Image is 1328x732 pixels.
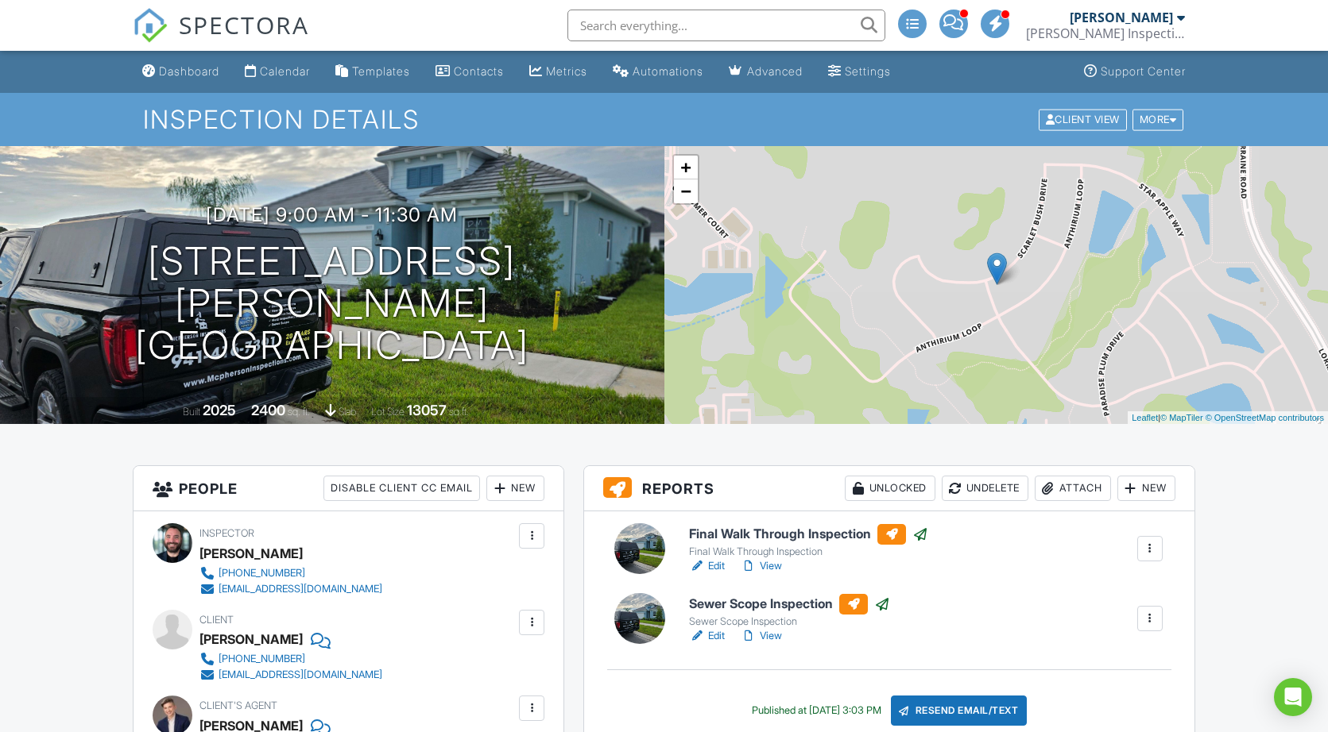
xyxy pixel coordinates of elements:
[199,541,303,565] div: [PERSON_NAME]
[339,406,356,418] span: slab
[133,8,168,43] img: The Best Home Inspection Software - Spectora
[1117,476,1175,501] div: New
[199,581,382,597] a: [EMAIL_ADDRESS][DOMAIN_NAME]
[567,10,885,41] input: Search everything...
[606,57,710,87] a: Automations (Advanced)
[199,699,277,711] span: Client's Agent
[752,704,881,717] div: Published at [DATE] 3:03 PM
[523,57,594,87] a: Metrics
[747,64,803,78] div: Advanced
[1026,25,1185,41] div: McPherson Inspections
[1035,476,1111,501] div: Attach
[352,64,410,78] div: Templates
[689,558,725,574] a: Edit
[942,476,1028,501] div: Undelete
[219,567,305,580] div: [PHONE_NUMBER]
[199,627,303,651] div: [PERSON_NAME]
[199,651,382,667] a: [PHONE_NUMBER]
[1274,678,1312,716] div: Open Intercom Messenger
[722,57,809,87] a: Advanced
[199,667,382,683] a: [EMAIL_ADDRESS][DOMAIN_NAME]
[1132,109,1184,130] div: More
[845,476,935,501] div: Unlocked
[134,466,563,511] h3: People
[329,57,416,87] a: Templates
[1039,109,1127,130] div: Client View
[741,558,782,574] a: View
[219,653,305,665] div: [PHONE_NUMBER]
[689,628,725,644] a: Edit
[689,615,890,628] div: Sewer Scope Inspection
[25,241,639,366] h1: [STREET_ADDRESS][PERSON_NAME] [GEOGRAPHIC_DATA]
[238,57,316,87] a: Calendar
[1160,413,1203,422] a: © MapTiler
[183,406,200,418] span: Built
[689,594,890,629] a: Sewer Scope Inspection Sewer Scope Inspection
[206,204,458,225] h3: [DATE] 9:00 am - 11:30 am
[689,594,890,614] h6: Sewer Scope Inspection
[689,524,928,545] h6: Final Walk Through Inspection
[288,406,310,418] span: sq. ft.
[1037,113,1131,125] a: Client View
[845,64,891,78] div: Settings
[1128,411,1328,425] div: |
[219,668,382,681] div: [EMAIL_ADDRESS][DOMAIN_NAME]
[689,524,928,559] a: Final Walk Through Inspection Final Walk Through Inspection
[219,583,382,595] div: [EMAIL_ADDRESS][DOMAIN_NAME]
[674,179,698,203] a: Zoom out
[454,64,504,78] div: Contacts
[674,156,698,179] a: Zoom in
[407,402,447,418] div: 13057
[822,57,897,87] a: Settings
[159,64,219,78] div: Dashboard
[136,57,226,87] a: Dashboard
[323,476,480,501] div: Disable Client CC Email
[203,402,236,418] div: 2025
[546,64,587,78] div: Metrics
[741,628,782,644] a: View
[1132,413,1158,422] a: Leaflet
[143,106,1185,133] h1: Inspection Details
[584,466,1194,511] h3: Reports
[689,545,928,558] div: Final Walk Through Inspection
[179,8,309,41] span: SPECTORA
[1070,10,1173,25] div: [PERSON_NAME]
[449,406,469,418] span: sq.ft.
[1206,413,1324,422] a: © OpenStreetMap contributors
[260,64,310,78] div: Calendar
[891,695,1028,726] div: Resend Email/Text
[633,64,703,78] div: Automations
[371,406,405,418] span: Lot Size
[486,476,544,501] div: New
[429,57,510,87] a: Contacts
[199,565,382,581] a: [PHONE_NUMBER]
[251,402,285,418] div: 2400
[1078,57,1192,87] a: Support Center
[199,614,234,626] span: Client
[133,21,309,55] a: SPECTORA
[1101,64,1186,78] div: Support Center
[199,527,254,539] span: Inspector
